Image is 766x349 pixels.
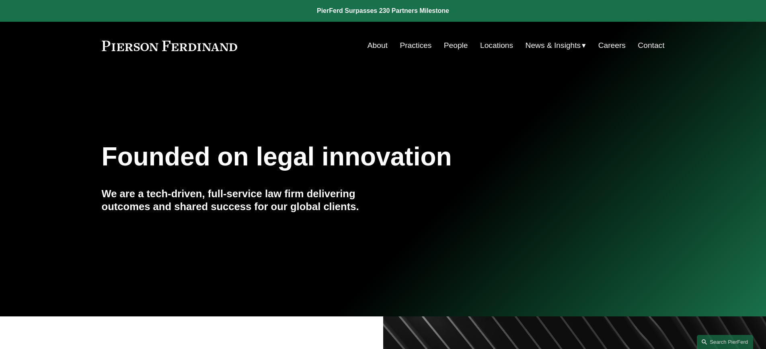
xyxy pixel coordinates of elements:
h1: Founded on legal innovation [102,142,571,171]
a: folder dropdown [526,38,586,53]
a: Careers [598,38,626,53]
a: Contact [638,38,664,53]
a: Locations [480,38,513,53]
a: About [368,38,388,53]
a: Search this site [697,335,753,349]
h4: We are a tech-driven, full-service law firm delivering outcomes and shared success for our global... [102,187,383,213]
a: Practices [400,38,431,53]
span: News & Insights [526,39,581,53]
a: People [444,38,468,53]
